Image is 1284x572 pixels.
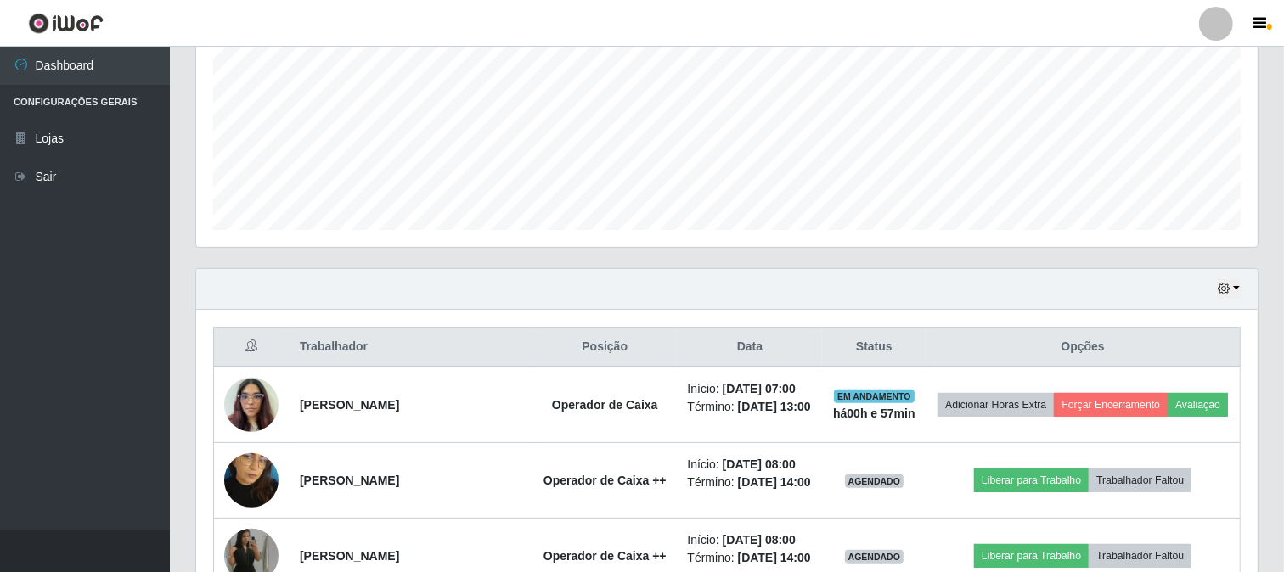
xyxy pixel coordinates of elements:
[552,398,658,412] strong: Operador de Caixa
[974,544,1089,568] button: Liberar para Trabalho
[224,368,279,440] img: 1743385442240.jpeg
[822,328,926,367] th: Status
[938,393,1054,417] button: Adicionar Horas Extra
[723,457,796,471] time: [DATE] 08:00
[543,474,667,487] strong: Operador de Caixa ++
[532,328,678,367] th: Posição
[833,407,915,420] strong: há 00 h e 57 min
[1054,393,1168,417] button: Forçar Encerramento
[1168,393,1228,417] button: Avaliação
[738,400,811,413] time: [DATE] 13:00
[28,13,104,34] img: CoreUI Logo
[1089,468,1191,492] button: Trabalhador Faltou
[687,380,812,398] li: Início:
[543,549,667,563] strong: Operador de Caixa ++
[687,474,812,491] li: Término:
[1089,544,1191,568] button: Trabalhador Faltou
[224,432,279,529] img: 1755557460272.jpeg
[687,549,812,567] li: Término:
[300,549,399,563] strong: [PERSON_NAME]
[845,550,904,564] span: AGENDADO
[738,551,811,564] time: [DATE] 14:00
[723,533,796,547] time: [DATE] 08:00
[974,468,1089,492] button: Liberar para Trabalho
[300,398,399,412] strong: [PERSON_NAME]
[926,328,1240,367] th: Opções
[687,456,812,474] li: Início:
[845,474,904,488] span: AGENDADO
[723,382,796,395] time: [DATE] 07:00
[738,475,811,489] time: [DATE] 14:00
[834,390,915,403] span: EM ANDAMENTO
[300,474,399,487] strong: [PERSON_NAME]
[290,328,532,367] th: Trabalhador
[677,328,822,367] th: Data
[687,398,812,416] li: Término:
[687,531,812,549] li: Início:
